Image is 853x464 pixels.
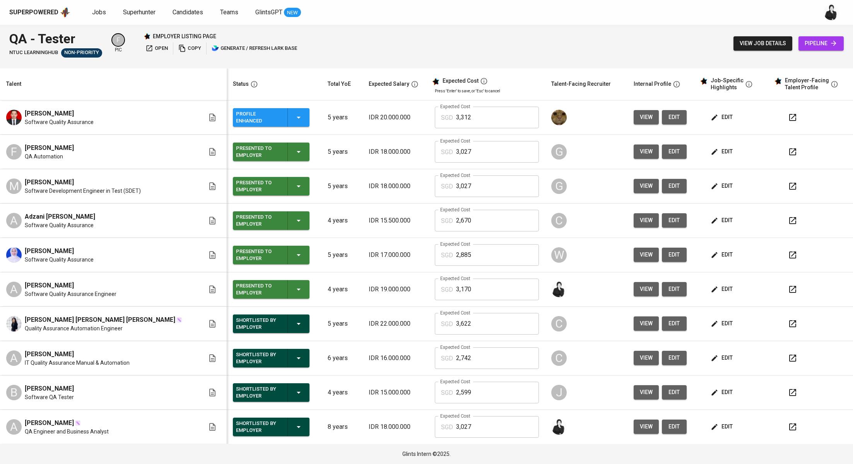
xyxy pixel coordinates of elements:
[236,178,281,195] div: Presented to Employer
[369,216,422,225] p: IDR 15.500.000
[443,78,479,85] div: Expected Cost
[551,316,567,331] div: C
[369,250,422,260] p: IDR 17.000.000
[9,49,58,56] span: NTUC LearningHub
[551,247,567,263] div: W
[25,153,63,160] span: QA Automation
[111,33,125,53] div: pic
[328,422,356,432] p: 8 years
[233,108,309,127] button: Profile Enhanced
[634,110,659,124] button: view
[25,221,94,229] span: Software Quality Assurance
[220,8,238,16] span: Teams
[551,419,567,435] img: medwi@glints.com
[233,79,249,89] div: Status
[153,32,216,40] p: employer listing page
[369,113,422,122] p: IDR 20.000.000
[634,213,659,228] button: view
[662,213,687,228] button: edit
[668,284,680,294] span: edit
[233,280,309,299] button: Presented to Employer
[712,319,733,328] span: edit
[435,88,539,94] p: Press 'Enter' to save, or 'Esc' to cancel
[236,350,281,367] div: Shortlisted by Employer
[711,77,744,91] div: Job-Specific Highlights
[328,216,356,225] p: 4 years
[25,212,95,221] span: Adzani [PERSON_NAME]
[60,7,70,18] img: app logo
[640,181,653,191] span: view
[6,316,22,331] img: Linda Nur Anisa Amalia
[785,77,829,91] div: Employer-Facing Talent Profile
[6,144,22,160] div: F
[634,420,659,434] button: view
[634,248,659,262] button: view
[662,144,687,159] button: edit
[255,8,282,16] span: GlintsGPT
[668,353,680,363] span: edit
[328,354,356,363] p: 6 years
[6,385,22,400] div: B
[662,420,687,434] button: edit
[774,77,782,85] img: glints_star.svg
[25,256,94,263] span: Software Quality Assurance
[25,178,74,187] span: [PERSON_NAME]
[441,251,453,260] p: SGD
[662,316,687,331] button: edit
[712,422,733,432] span: edit
[25,428,109,435] span: QA Engineer and Business Analyst
[712,388,733,397] span: edit
[740,39,786,48] span: view job details
[212,44,219,52] img: lark
[145,44,168,53] span: open
[668,147,680,156] span: edit
[25,350,74,359] span: [PERSON_NAME]
[662,110,687,124] button: edit
[92,8,106,16] span: Jobs
[236,281,281,298] div: Presented to Employer
[328,319,356,328] p: 5 years
[328,182,356,191] p: 5 years
[551,79,611,89] div: Talent-Facing Recruiter
[709,144,736,159] button: edit
[640,353,653,363] span: view
[25,143,74,153] span: [PERSON_NAME]
[712,250,733,260] span: edit
[233,211,309,230] button: Presented to Employer
[712,284,733,294] span: edit
[640,422,653,432] span: view
[236,143,281,160] div: Presented to Employer
[233,143,309,161] button: Presented to Employer
[634,179,659,193] button: view
[640,250,653,260] span: view
[369,354,422,363] p: IDR 16.000.000
[551,350,567,366] div: C
[176,42,203,54] button: copy
[634,351,659,365] button: view
[369,182,422,191] p: IDR 18.000.000
[662,282,687,296] button: edit
[662,248,687,262] a: edit
[824,5,839,20] img: medwi@glints.com
[369,79,409,89] div: Expected Salary
[709,213,736,228] button: edit
[551,213,567,228] div: C
[640,112,653,122] span: view
[236,315,281,332] div: Shortlisted by Employer
[662,179,687,193] button: edit
[369,285,422,294] p: IDR 19.000.000
[144,42,170,54] a: open
[61,49,102,56] span: Non-Priority
[328,79,351,89] div: Total YoE
[709,420,736,434] button: edit
[25,118,94,126] span: Software Quality Assurance
[662,351,687,365] a: edit
[328,250,356,260] p: 5 years
[640,284,653,294] span: view
[25,384,74,393] span: [PERSON_NAME]
[236,109,281,126] div: Profile Enhanced
[328,388,356,397] p: 4 years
